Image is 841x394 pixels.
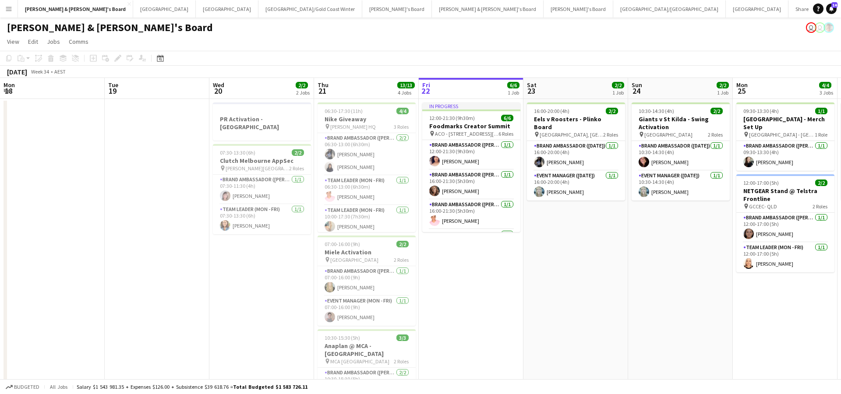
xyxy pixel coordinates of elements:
[422,102,520,232] app-job-card: In progress12:00-21:30 (9h30m)6/6Foodmarks Creator Summit ACO - [STREET_ADDRESS][PERSON_NAME]6 Ro...
[826,4,837,14] a: 14
[632,102,730,201] div: 10:30-14:30 (4h)2/2Giants v St Kilda - Swing Activation [GEOGRAPHIC_DATA]2 RolesBrand Ambassador ...
[396,334,409,341] span: 3/3
[749,131,815,138] span: [GEOGRAPHIC_DATA] - [GEOGRAPHIC_DATA]
[330,257,378,263] span: [GEOGRAPHIC_DATA]
[4,382,41,392] button: Budgeted
[330,358,389,365] span: MCA [GEOGRAPHIC_DATA]
[498,130,513,137] span: 6 Roles
[213,102,311,141] app-job-card: PR Activation - [GEOGRAPHIC_DATA]
[806,22,816,33] app-user-avatar: James Millard
[736,213,834,243] app-card-role: Brand Ambassador ([PERSON_NAME])1/112:00-17:00 (5h)[PERSON_NAME]
[422,140,520,170] app-card-role: Brand Ambassador ([PERSON_NAME])1/112:00-21:30 (9h30m)[PERSON_NAME]
[397,82,415,88] span: 13/13
[632,115,730,131] h3: Giants v St Kilda - Swing Activation
[432,0,544,18] button: [PERSON_NAME] & [PERSON_NAME]'s Board
[501,115,513,121] span: 6/6
[736,81,748,89] span: Mon
[422,81,430,89] span: Fri
[632,81,642,89] span: Sun
[394,358,409,365] span: 2 Roles
[820,89,833,96] div: 3 Jobs
[318,205,416,235] app-card-role: Team Leader (Mon - Fri)1/110:00-17:30 (7h30m)[PERSON_NAME]
[226,165,289,172] span: [PERSON_NAME][GEOGRAPHIC_DATA]
[612,82,624,88] span: 2/2
[318,102,416,232] app-job-card: 06:30-17:30 (11h)4/4Nike Giveaway [PERSON_NAME] HQ3 RolesBrand Ambassador ([PERSON_NAME])2/206:30...
[7,38,19,46] span: View
[108,81,118,89] span: Tue
[815,22,825,33] app-user-avatar: Andy Husen
[25,36,42,47] a: Edit
[527,81,537,89] span: Sat
[534,108,569,114] span: 16:00-20:00 (4h)
[819,82,831,88] span: 4/4
[526,86,537,96] span: 23
[77,383,307,390] div: Salary $1 543 981.35 + Expenses $126.00 + Subsistence $39 618.76 =
[815,108,827,114] span: 1/1
[435,130,498,137] span: ACO - [STREET_ADDRESS][PERSON_NAME]
[396,241,409,247] span: 2/2
[18,0,133,18] button: [PERSON_NAME] & [PERSON_NAME]'s Board
[708,131,723,138] span: 2 Roles
[735,86,748,96] span: 25
[296,82,308,88] span: 2/2
[318,342,416,358] h3: Anaplan @ MCA - [GEOGRAPHIC_DATA]
[325,334,360,341] span: 10:30-15:30 (5h)
[325,108,363,114] span: 06:30-17:30 (11h)
[213,144,311,234] div: 07:30-13:30 (6h)2/2Clutch Melbourne AppSec [PERSON_NAME][GEOGRAPHIC_DATA]2 RolesBrand Ambassador ...
[736,187,834,203] h3: NETGEAR Stand @ Telstra Frontline
[606,108,618,114] span: 2/2
[612,89,624,96] div: 1 Job
[544,0,613,18] button: [PERSON_NAME]'s Board
[43,36,64,47] a: Jobs
[823,22,834,33] app-user-avatar: Victoria Hunt
[644,131,693,138] span: [GEOGRAPHIC_DATA]
[507,82,519,88] span: 6/6
[14,384,39,390] span: Budgeted
[69,38,88,46] span: Comms
[4,36,23,47] a: View
[429,115,475,121] span: 12:00-21:30 (9h30m)
[318,81,329,89] span: Thu
[318,236,416,326] app-job-card: 07:00-16:00 (9h)2/2Miele Activation [GEOGRAPHIC_DATA]2 RolesBrand Ambassador ([PERSON_NAME])1/107...
[613,0,726,18] button: [GEOGRAPHIC_DATA]/[GEOGRAPHIC_DATA]
[7,67,27,76] div: [DATE]
[220,149,255,156] span: 07:30-13:30 (6h)
[527,102,625,201] app-job-card: 16:00-20:00 (4h)2/2Eels v Roosters - Plinko Board [GEOGRAPHIC_DATA], [GEOGRAPHIC_DATA]2 RolesBran...
[398,89,414,96] div: 4 Jobs
[717,82,729,88] span: 2/2
[318,266,416,296] app-card-role: Brand Ambassador ([PERSON_NAME])1/107:00-16:00 (9h)[PERSON_NAME]
[213,115,311,131] h3: PR Activation - [GEOGRAPHIC_DATA]
[422,200,520,229] app-card-role: Brand Ambassador ([PERSON_NAME])1/116:00-21:30 (5h30m)[PERSON_NAME]
[212,86,224,96] span: 20
[318,115,416,123] h3: Nike Giveaway
[736,115,834,131] h3: [GEOGRAPHIC_DATA] - Merch Set Up
[422,170,520,200] app-card-role: Brand Ambassador ([PERSON_NAME])1/116:00-21:30 (5h30m)[PERSON_NAME]
[7,21,213,34] h1: [PERSON_NAME] & [PERSON_NAME]'s Board
[743,108,779,114] span: 09:30-13:30 (4h)
[213,157,311,165] h3: Clutch Melbourne AppSec
[48,383,69,390] span: All jobs
[831,2,837,8] span: 14
[726,0,788,18] button: [GEOGRAPHIC_DATA]
[289,165,304,172] span: 2 Roles
[422,102,520,109] div: In progress
[233,383,307,390] span: Total Budgeted $1 583 726.11
[330,123,376,130] span: [PERSON_NAME] HQ
[4,81,15,89] span: Mon
[325,241,360,247] span: 07:00-16:00 (9h)
[736,102,834,171] app-job-card: 09:30-13:30 (4h)1/1[GEOGRAPHIC_DATA] - Merch Set Up [GEOGRAPHIC_DATA] - [GEOGRAPHIC_DATA]1 RoleBr...
[527,141,625,171] app-card-role: Brand Ambassador ([DATE])1/116:00-20:00 (4h)[PERSON_NAME]
[422,229,520,259] app-card-role: Team Leader (Mon - Fri)1/1
[736,141,834,171] app-card-role: Brand Ambassador ([PERSON_NAME])1/109:30-13:30 (4h)[PERSON_NAME]
[632,171,730,201] app-card-role: Event Manager ([DATE])1/110:30-14:30 (4h)[PERSON_NAME]
[292,149,304,156] span: 2/2
[815,131,827,138] span: 1 Role
[394,123,409,130] span: 3 Roles
[540,131,603,138] span: [GEOGRAPHIC_DATA], [GEOGRAPHIC_DATA]
[527,115,625,131] h3: Eels v Roosters - Plinko Board
[603,131,618,138] span: 2 Roles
